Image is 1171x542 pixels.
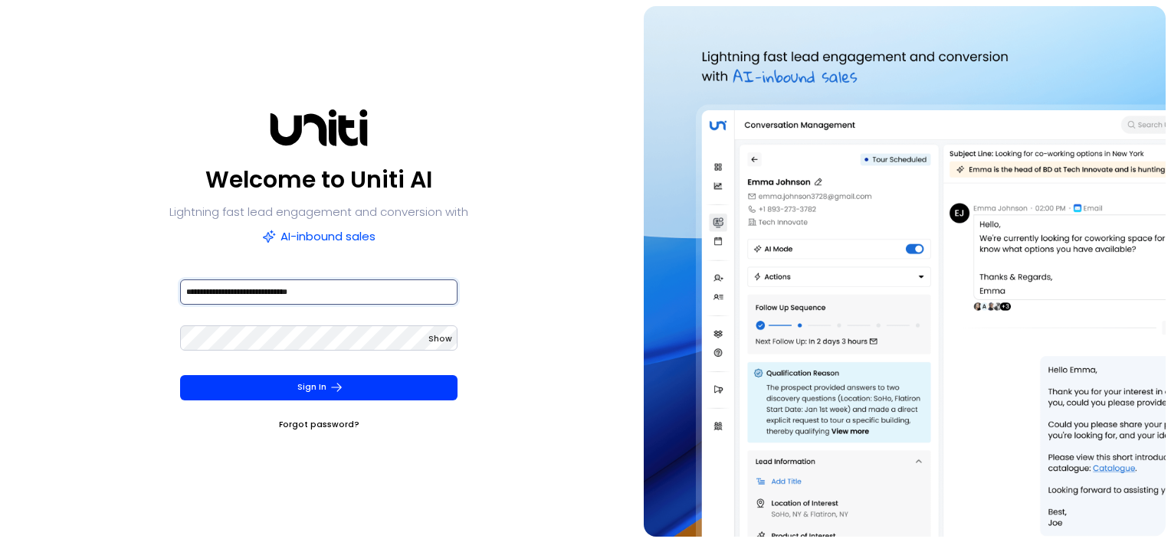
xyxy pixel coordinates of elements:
img: auth-hero.png [644,6,1166,537]
span: Show [428,333,452,344]
p: Welcome to Uniti AI [205,162,432,198]
p: AI-inbound sales [262,226,376,247]
p: Lightning fast lead engagement and conversion with [169,201,468,223]
a: Forgot password? [279,417,359,433]
button: Show [428,331,452,347]
button: Sign In [180,375,458,400]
